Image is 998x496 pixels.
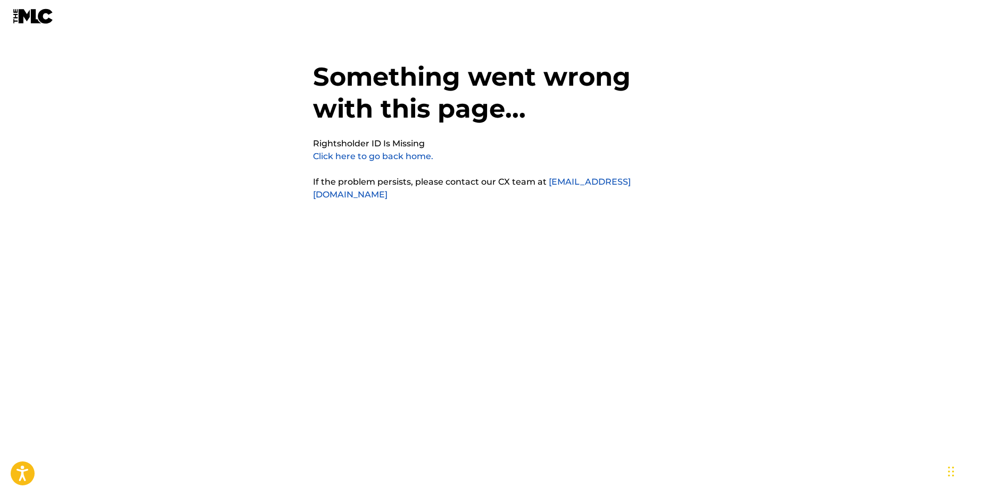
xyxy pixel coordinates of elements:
a: [EMAIL_ADDRESS][DOMAIN_NAME] [313,177,631,200]
pre: Rightsholder ID Is Missing [313,137,425,150]
div: Drag [948,456,954,487]
p: If the problem persists, please contact our CX team at [313,176,686,201]
iframe: Chat Widget [945,445,998,496]
h1: Something went wrong with this page... [313,61,686,137]
a: Click here to go back home. [313,151,433,161]
img: MLC Logo [13,9,54,24]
